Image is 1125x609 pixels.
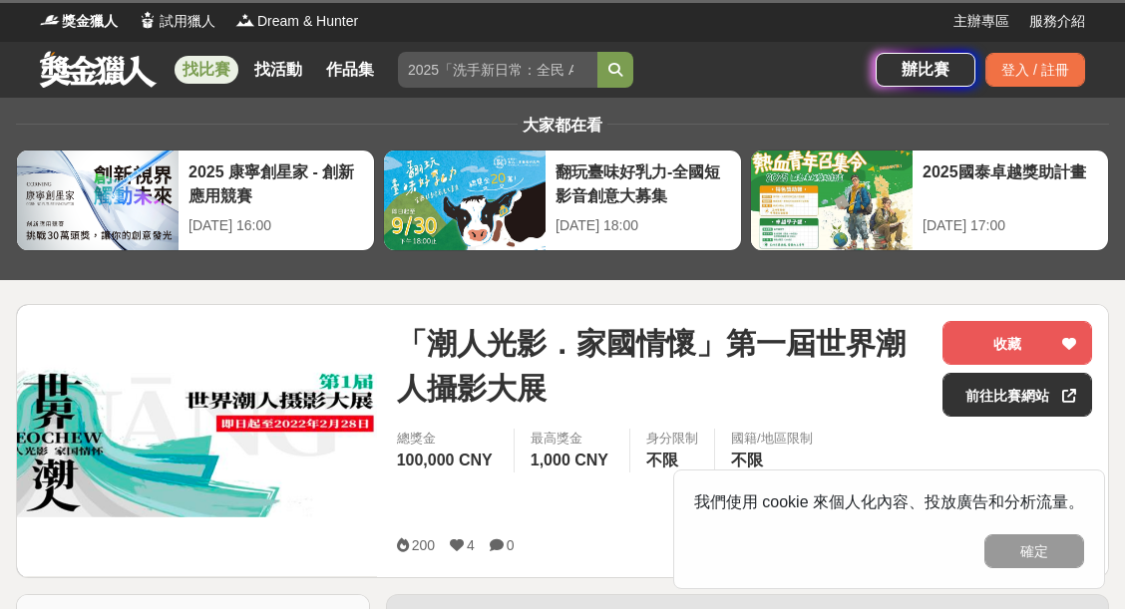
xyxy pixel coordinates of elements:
a: 前往比賽網站 [942,373,1092,417]
a: 作品集 [318,56,382,84]
a: 服務介紹 [1029,11,1085,32]
a: 辦比賽 [876,53,975,87]
a: 找活動 [246,56,310,84]
span: 不限 [646,452,678,468]
a: 翻玩臺味好乳力-全國短影音創意大募集[DATE] 18:00 [383,150,742,251]
span: 我們使用 cookie 來個人化內容、投放廣告和分析流量。 [694,493,1084,510]
div: [DATE] 18:00 [556,215,731,236]
span: 總獎金 [397,429,498,449]
div: 登入 / 註冊 [985,53,1085,87]
a: LogoDream & Hunter [235,11,358,32]
span: 獎金獵人 [62,11,118,32]
span: 大家都在看 [518,117,607,134]
span: 「潮人光影．家國情懷」第一屆世界潮人攝影大展 [397,321,927,411]
a: Logo獎金獵人 [40,11,118,32]
div: 2025國泰卓越獎助計畫 [923,160,1098,205]
span: 200 [412,537,435,553]
img: Logo [235,10,255,30]
a: 主辦專區 [953,11,1009,32]
span: 1,000 CNY [531,452,608,468]
span: 4 [467,537,475,553]
div: 2025 康寧創星家 - 創新應用競賽 [188,160,364,205]
a: 找比賽 [175,56,238,84]
span: 100,000 CNY [397,452,493,468]
span: 試用獵人 [160,11,215,32]
div: [DATE] 17:00 [923,215,1098,236]
button: 收藏 [942,321,1092,365]
img: Logo [40,10,60,30]
button: 確定 [984,534,1084,568]
a: 2025 康寧創星家 - 創新應用競賽[DATE] 16:00 [16,150,375,251]
a: 2025國泰卓越獎助計畫[DATE] 17:00 [750,150,1109,251]
span: 不限 [731,452,763,468]
div: 身分限制 [646,429,698,449]
a: Logo試用獵人 [138,11,215,32]
span: Dream & Hunter [257,11,358,32]
span: 0 [507,537,515,553]
div: 翻玩臺味好乳力-全國短影音創意大募集 [556,160,731,205]
img: Logo [138,10,158,30]
input: 2025「洗手新日常：全民 ALL IN」洗手歌全台徵選 [398,52,597,88]
div: [DATE] 16:00 [188,215,364,236]
span: 最高獎金 [531,429,613,449]
div: 國籍/地區限制 [731,429,813,449]
img: Cover Image [17,305,377,576]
